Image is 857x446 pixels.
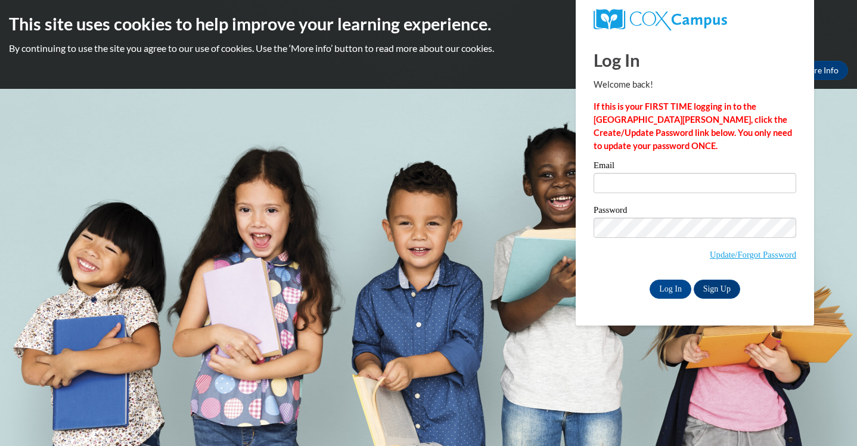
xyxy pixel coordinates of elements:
a: Update/Forgot Password [710,250,796,259]
input: Log In [650,280,691,299]
label: Email [594,161,796,173]
a: COX Campus [594,9,796,30]
h2: This site uses cookies to help improve your learning experience. [9,12,848,36]
a: More Info [792,61,848,80]
p: By continuing to use the site you agree to our use of cookies. Use the ‘More info’ button to read... [9,42,848,55]
a: Sign Up [694,280,740,299]
strong: If this is your FIRST TIME logging in to the [GEOGRAPHIC_DATA][PERSON_NAME], click the Create/Upd... [594,101,792,151]
h1: Log In [594,48,796,72]
p: Welcome back! [594,78,796,91]
label: Password [594,206,796,218]
img: COX Campus [594,9,727,30]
